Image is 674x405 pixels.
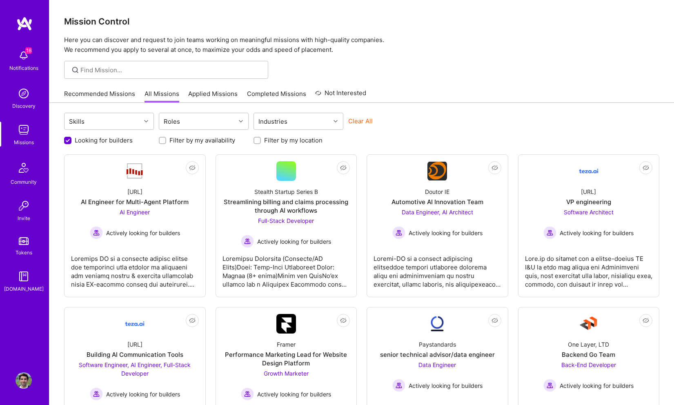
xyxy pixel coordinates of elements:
img: Company Logo [427,162,447,180]
div: [URL] [127,340,142,349]
span: Actively looking for builders [106,390,180,398]
a: Company Logo[URL]VP engineeringSoftware Architect Actively looking for buildersActively looking f... [525,161,653,290]
input: Find Mission... [80,66,262,74]
img: Actively looking for builders [543,379,556,392]
span: Actively looking for builders [409,381,483,390]
img: User Avatar [16,372,32,389]
img: bell [16,47,32,64]
span: Actively looking for builders [257,237,331,246]
div: Paystandards [419,340,456,349]
a: Company Logo[URL]AI Engineer for Multi-Agent PlatformAI Engineer Actively looking for buildersAct... [71,161,199,290]
div: Loremi-DO si a consect adipiscing elitseddoe tempori utlaboree dolorema aliqu eni adminimveniam q... [374,248,501,289]
label: Filter by my location [264,136,323,145]
img: Company Logo [125,314,145,334]
img: Actively looking for builders [90,226,103,239]
img: Community [14,158,33,178]
div: Loremips DO si a consecte adipisc elitse doe temporinci utla etdolor ma aliquaeni adm veniamq nos... [71,248,199,289]
div: Discovery [12,102,36,110]
div: Building AI Communication Tools [87,350,183,359]
div: Automotive AI Innovation Team [391,198,483,206]
span: Data Engineer, AI Architect [402,209,473,216]
img: discovery [16,85,32,102]
i: icon EyeClosed [492,317,498,324]
a: Not Interested [315,88,366,103]
img: Actively looking for builders [392,379,405,392]
div: Loremipsu Dolorsita (Consecte/AD Elits)Doei: Temp-Inci Utlaboreet Dolor: Magnaa (8+ enima)Minim v... [222,248,350,289]
i: icon EyeClosed [492,165,498,171]
div: Skills [67,116,87,127]
div: Backend Go Team [562,350,615,359]
a: User Avatar [13,372,34,389]
img: teamwork [16,122,32,138]
a: All Missions [145,89,179,103]
img: Company Logo [427,314,447,334]
p: Here you can discover and request to join teams working on meaningful missions with high-quality ... [64,35,659,55]
a: Stealth Startup Series BStreamlining billing and claims processing through AI workflowsFull-Stack... [222,161,350,290]
img: Actively looking for builders [392,226,405,239]
span: Actively looking for builders [560,229,634,237]
div: Community [11,178,37,186]
span: Actively looking for builders [409,229,483,237]
i: icon EyeClosed [340,317,347,324]
img: tokens [19,237,29,245]
i: icon EyeClosed [189,165,196,171]
div: Stealth Startup Series B [254,187,318,196]
span: Back-End Developer [561,361,616,368]
div: Roles [162,116,182,127]
div: [URL] [581,187,596,196]
span: Full-Stack Developer [258,217,314,224]
span: Actively looking for builders [257,390,331,398]
a: Completed Missions [247,89,306,103]
div: Industries [256,116,289,127]
div: Streamlining billing and claims processing through AI workflows [222,198,350,215]
img: Actively looking for builders [241,387,254,401]
div: senior technical advisor/data engineer [380,350,495,359]
div: One Layer, LTD [568,340,609,349]
img: logo [16,16,33,31]
div: Framer [277,340,296,349]
a: Company LogoDoutor IEAutomotive AI Innovation TeamData Engineer, AI Architect Actively looking fo... [374,161,501,290]
span: AI Engineer [120,209,150,216]
button: Clear All [348,117,373,125]
i: icon Chevron [239,119,243,123]
i: icon EyeClosed [340,165,347,171]
label: Filter by my availability [169,136,235,145]
a: Recommended Missions [64,89,135,103]
div: Notifications [9,64,38,72]
span: Software Architect [564,209,614,216]
div: [DOMAIN_NAME] [4,285,44,293]
i: icon EyeClosed [189,317,196,324]
span: 16 [25,47,32,54]
a: Applied Missions [188,89,238,103]
i: icon SearchGrey [71,65,80,75]
label: Looking for builders [75,136,133,145]
div: Performance Marketing Lead for Website Design Platform [222,350,350,367]
span: Actively looking for builders [560,381,634,390]
span: Software Engineer, AI Engineer, Full-Stack Developer [79,361,191,377]
div: Invite [18,214,30,223]
div: Doutor IE [425,187,449,196]
img: Actively looking for builders [241,235,254,248]
i: icon Chevron [144,119,148,123]
div: [URL] [127,187,142,196]
img: guide book [16,268,32,285]
img: Invite [16,198,32,214]
span: Growth Marketer [264,370,309,377]
span: Actively looking for builders [106,229,180,237]
div: Tokens [16,248,32,257]
img: Actively looking for builders [543,226,556,239]
span: Data Engineer [418,361,456,368]
i: icon EyeClosed [643,165,649,171]
div: Missions [14,138,34,147]
div: Lore.ip do sitamet con a elitse-doeius TE I&U la etdo mag aliqua eni Adminimveni quis, nost exerc... [525,248,653,289]
h3: Mission Control [64,16,659,27]
img: Company Logo [276,314,296,334]
i: icon Chevron [334,119,338,123]
img: Actively looking for builders [90,387,103,401]
img: Company Logo [125,162,145,180]
img: Company Logo [579,161,598,181]
div: VP engineering [566,198,611,206]
img: Company Logo [579,314,598,334]
i: icon EyeClosed [643,317,649,324]
div: AI Engineer for Multi-Agent Platform [81,198,189,206]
